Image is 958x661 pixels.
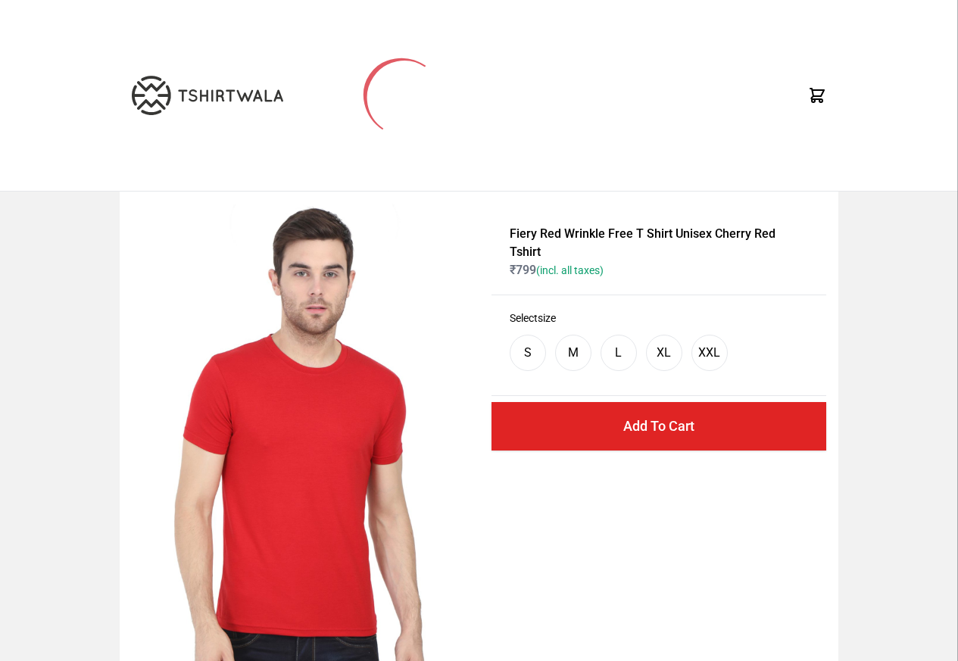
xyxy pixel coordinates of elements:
[698,344,720,362] div: XXL
[615,344,622,362] div: L
[568,344,579,362] div: M
[510,263,604,277] span: ₹ 799
[491,402,826,451] button: Add To Cart
[132,76,283,115] img: TW-LOGO-400-104.png
[657,344,671,362] div: XL
[524,344,532,362] div: S
[510,225,808,261] h1: Fiery Red Wrinkle Free T Shirt Unisex Cherry Red Tshirt
[536,264,604,276] span: (incl. all taxes)
[510,310,808,326] h3: Select size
